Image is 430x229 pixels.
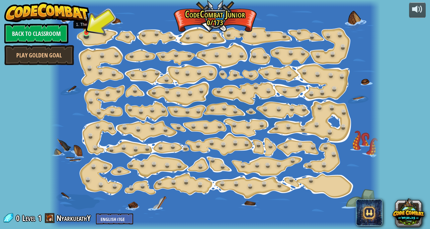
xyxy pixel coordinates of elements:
[4,45,74,65] a: Play Golden Goal
[22,213,36,224] span: Level
[409,2,426,18] button: Adjust volume
[56,213,93,223] a: NyarkueathY
[38,213,42,223] span: 1
[82,15,90,33] img: level-banner-unstarted.png
[4,24,68,43] a: Back to Classroom
[16,213,22,223] span: 0
[4,2,89,22] img: CodeCombat - Learn how to code by playing a game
